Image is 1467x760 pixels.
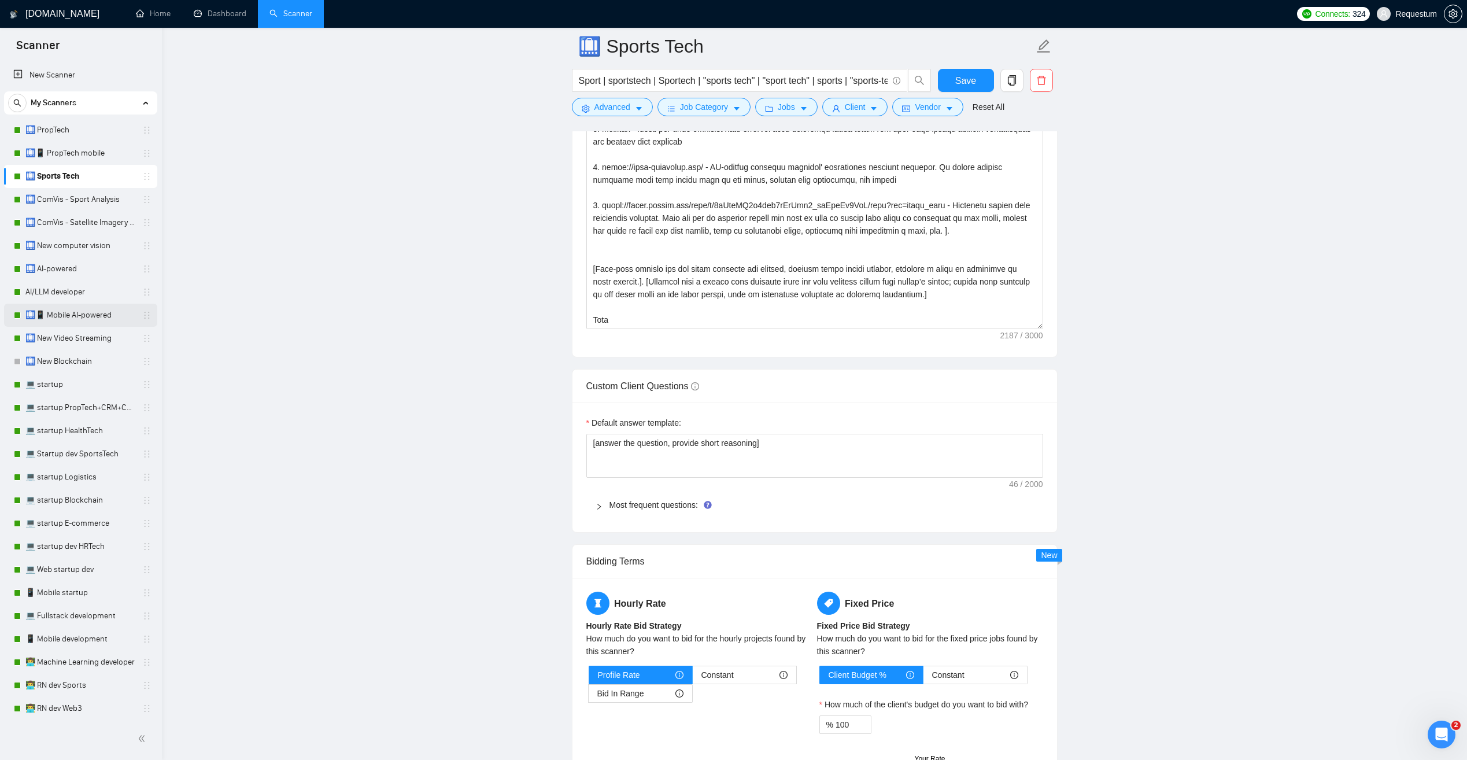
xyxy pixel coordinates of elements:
span: Connects: [1316,8,1350,20]
li: New Scanner [4,64,157,87]
iframe: Intercom live chat [1428,721,1455,748]
span: Jobs [778,101,795,113]
span: holder [142,565,151,574]
span: holder [142,172,151,181]
span: holder [142,473,151,482]
a: Reset All [973,101,1004,113]
a: 💻 startup Blockchain [25,489,135,512]
a: 💻 startup E-commerce [25,512,135,535]
a: 🛄 PropTech [25,119,135,142]
span: holder [142,519,151,528]
span: folder [765,104,773,113]
span: holder [142,218,151,227]
span: Profile Rate [598,666,640,684]
span: tag [817,592,840,615]
span: search [9,99,26,107]
span: holder [142,380,151,389]
a: New Scanner [13,64,148,87]
a: 💻 startup [25,373,135,396]
span: caret-down [733,104,741,113]
span: Scanner [7,37,69,61]
span: holder [142,681,151,690]
span: New [1041,551,1057,560]
button: search [908,69,931,92]
span: Custom Client Questions [586,381,699,391]
a: dashboardDashboard [194,9,246,19]
span: double-left [138,733,149,744]
a: AI/LLM developer [25,281,135,304]
span: caret-down [635,104,643,113]
span: holder [142,658,151,667]
div: Tooltip anchor [703,500,713,510]
span: Job Category [680,101,728,113]
a: 💻 startup PropTech+CRM+Construction [25,396,135,419]
span: Vendor [915,101,940,113]
span: caret-down [800,104,808,113]
span: 324 [1353,8,1365,20]
img: logo [10,5,18,24]
button: idcardVendorcaret-down [892,98,963,116]
button: settingAdvancedcaret-down [572,98,653,116]
a: 💻 startup HealthTech [25,419,135,442]
a: 🛄 ComVis - Sport Analysis [25,188,135,211]
span: hourglass [586,592,609,615]
b: Hourly Rate Bid Strategy [586,621,682,630]
span: Constant [932,666,965,684]
img: upwork-logo.png [1302,9,1311,19]
a: 🛄 New computer vision [25,234,135,257]
span: holder [142,311,151,320]
a: setting [1444,9,1462,19]
span: edit [1036,39,1051,54]
a: 📱 Mobile development [25,628,135,651]
span: user [832,104,840,113]
span: holder [142,126,151,135]
a: 💻 Web startup dev [25,558,135,581]
span: setting [582,104,590,113]
span: Client Budget % [829,666,886,684]
textarea: Default answer template: [586,434,1043,478]
span: copy [1001,75,1023,86]
input: How much of the client's budget do you want to bid with? [836,716,871,733]
span: holder [142,287,151,297]
label: Default answer template: [586,416,681,429]
span: user [1380,10,1388,18]
a: 🛄 ComVis - Satellite Imagery Analysis [25,211,135,234]
span: Constant [701,666,734,684]
a: 🛄 AI-powered [25,257,135,281]
div: Most frequent questions: [586,492,1043,518]
div: How much do you want to bid for the hourly projects found by this scanner? [586,632,812,658]
span: holder [142,426,151,436]
span: holder [142,496,151,505]
a: homeHome [136,9,171,19]
span: info-circle [1010,671,1018,679]
span: holder [142,449,151,459]
a: Most frequent questions: [609,500,698,510]
span: info-circle [779,671,788,679]
h5: Fixed Price [817,592,1043,615]
label: How much of the client's budget do you want to bid with? [819,698,1029,711]
span: Bid In Range [597,685,644,702]
span: Save [955,73,976,88]
span: holder [142,357,151,366]
span: holder [142,588,151,597]
div: Bidding Terms [586,545,1043,578]
span: 2 [1451,721,1461,730]
a: 👨‍💻 RN dev Web3 [25,697,135,720]
span: info-circle [893,77,900,84]
span: caret-down [870,104,878,113]
span: info-circle [675,689,683,698]
button: copy [1000,69,1023,92]
a: 📱 Mobile startup [25,581,135,604]
h5: Hourly Rate [586,592,812,615]
span: holder [142,634,151,644]
textarea: Cover letter template: [586,69,1043,329]
div: How much do you want to bid for the fixed price jobs found by this scanner? [817,632,1043,658]
span: holder [142,149,151,158]
span: holder [142,704,151,713]
span: holder [142,542,151,551]
span: right [596,503,603,510]
a: 💻 startup Logistics [25,466,135,489]
a: 💻 Startup dev SportsTech [25,442,135,466]
span: holder [142,611,151,621]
